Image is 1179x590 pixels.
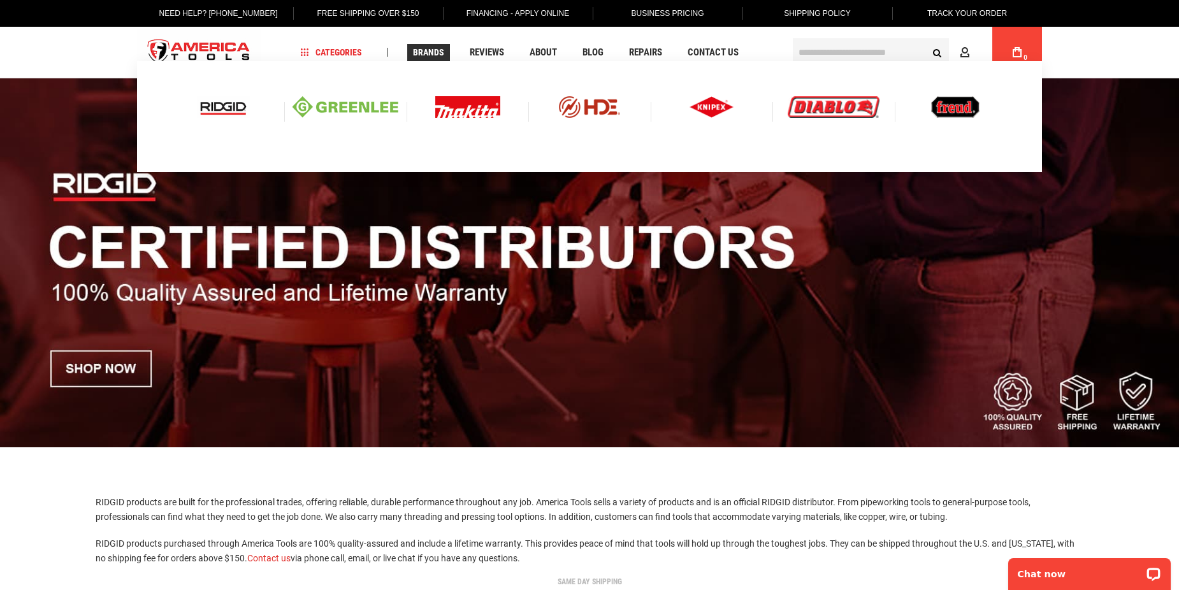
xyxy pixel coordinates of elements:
a: store logo [137,29,261,76]
a: Contact us [247,553,291,563]
span: Shipping Policy [784,9,851,18]
span: Blog [582,48,604,57]
iframe: LiveChat chat widget [1000,550,1179,590]
span: About [530,48,557,57]
a: Categories [295,44,368,61]
span: 0 [1023,54,1027,61]
img: Knipex logo [690,96,734,118]
img: Ridgid logo [197,96,250,118]
a: Blog [577,44,609,61]
a: Contact Us [682,44,744,61]
p: RIDGID products are built for the professional trades, offering reliable, durable performance thr... [96,495,1083,524]
img: HDE logo [537,96,642,118]
span: Brands [413,48,444,57]
a: About [524,44,563,61]
div: SAME DAY SHIPPING [134,578,1045,586]
img: Diablo logo [788,96,879,118]
a: Repairs [623,44,668,61]
img: Makita Logo [435,96,500,118]
a: Brands [407,44,450,61]
img: America Tools [137,29,261,76]
span: Repairs [629,48,662,57]
p: RIDGID products purchased through America Tools are 100% quality-assured and include a lifetime w... [96,536,1083,565]
button: Search [925,40,949,64]
span: Contact Us [688,48,739,57]
img: Freud logo [931,96,980,118]
img: Greenlee logo [293,96,398,118]
a: Reviews [464,44,510,61]
span: Categories [301,48,362,57]
span: Reviews [470,48,504,57]
a: 0 [1005,27,1029,78]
